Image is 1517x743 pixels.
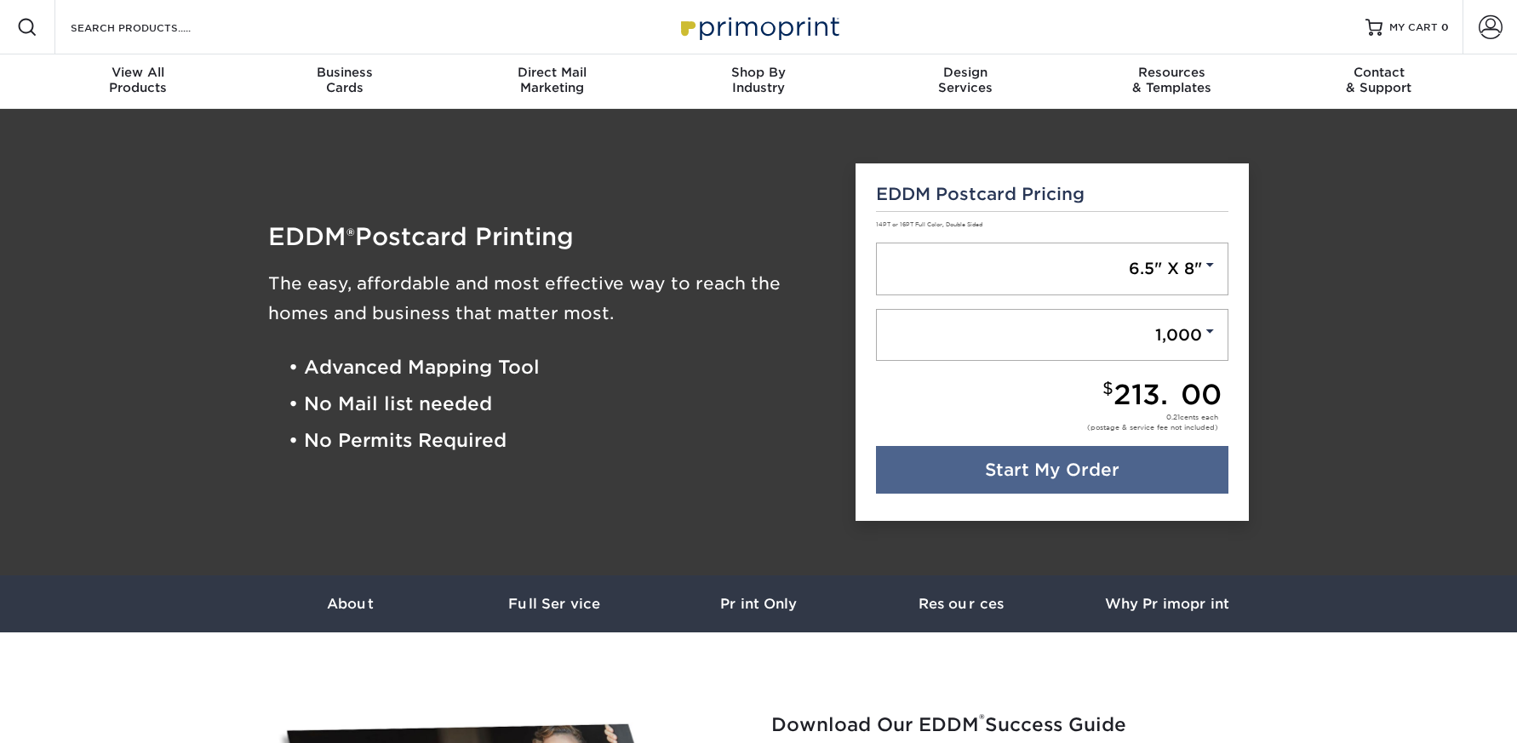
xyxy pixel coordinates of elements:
span: Shop By [655,65,862,80]
div: Services [862,65,1068,95]
h3: Why Primoprint [1065,596,1269,612]
span: Resources [1068,65,1275,80]
input: SEARCH PRODUCTS..... [69,17,235,37]
span: Business [242,65,449,80]
div: & Support [1275,65,1482,95]
span: MY CART [1389,20,1438,35]
a: Contact& Support [1275,54,1482,109]
a: Start My Order [876,446,1229,494]
h3: The easy, affordable and most effective way to reach the homes and business that matter most. [268,269,830,329]
div: & Templates [1068,65,1275,95]
a: 1,000 [876,309,1229,362]
span: Design [862,65,1068,80]
li: • No Permits Required [289,423,830,460]
span: 0.21 [1166,413,1180,421]
h1: EDDM Postcard Printing [268,225,830,249]
h3: About [248,596,452,612]
small: $ [1102,379,1113,398]
span: View All [35,65,242,80]
a: About [248,575,452,632]
a: Resources [861,575,1065,632]
a: Full Service [452,575,656,632]
h2: Download Our EDDM Success Guide [771,714,1257,736]
a: Shop ByIndustry [655,54,862,109]
a: Print Only [656,575,861,632]
span: Contact [1275,65,1482,80]
img: Primoprint [673,9,844,45]
a: Why Primoprint [1065,575,1269,632]
a: View AllProducts [35,54,242,109]
span: 0 [1441,21,1449,33]
span: Direct Mail [449,65,655,80]
li: • No Mail list needed [289,386,830,422]
a: Direct MailMarketing [449,54,655,109]
small: 14PT or 16PT Full Color, Double Sided [876,221,982,228]
li: • Advanced Mapping Tool [289,349,830,386]
span: 213.00 [1113,378,1222,411]
div: Cards [242,65,449,95]
h3: Full Service [452,596,656,612]
div: Marketing [449,65,655,95]
span: ® [346,224,355,249]
h3: Resources [861,596,1065,612]
div: Products [35,65,242,95]
a: DesignServices [862,54,1068,109]
h3: Print Only [656,596,861,612]
h5: EDDM Postcard Pricing [876,184,1229,204]
div: Industry [655,65,862,95]
a: Resources& Templates [1068,54,1275,109]
div: cents each (postage & service fee not included) [1087,412,1218,432]
sup: ® [979,711,985,728]
a: 6.5" X 8" [876,243,1229,295]
a: BusinessCards [242,54,449,109]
